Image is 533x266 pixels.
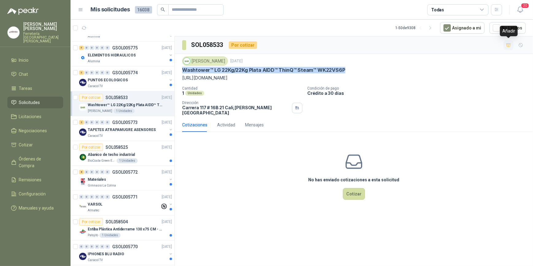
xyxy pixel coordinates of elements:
p: GSOL005772 [112,170,138,174]
span: Chat [19,71,28,78]
span: Negociaciones [19,127,47,134]
p: [DATE] [162,45,172,51]
div: Mensajes [245,121,264,128]
p: Dirección [182,101,290,105]
img: Company Logo [79,153,86,161]
div: 0 [100,245,105,249]
div: Actividad [217,121,235,128]
div: Cotizaciones [182,121,207,128]
p: GSOL005771 [112,195,138,199]
a: Órdenes de Compra [7,153,63,172]
p: ELEMENTOS HIDRAULICOS [88,52,136,58]
span: Licitaciones [19,113,42,120]
span: Remisiones [19,176,42,183]
p: Caracol TV [88,133,103,138]
a: Cotizar [7,139,63,151]
div: Unidades [185,91,204,96]
p: PUNTOS ECOLOGICOS [88,77,128,83]
p: SOL058525 [105,145,128,149]
p: Cantidad [182,86,302,91]
p: [DATE] [162,244,172,250]
p: Almatec [88,208,99,213]
span: Inicio [19,57,29,64]
div: 0 [100,170,105,174]
img: Company Logo [79,178,86,186]
p: [URL][DOMAIN_NAME] [182,75,526,81]
div: 0 [95,170,99,174]
p: SOL058504 [105,220,128,224]
div: 0 [84,46,89,50]
p: BioCosta Green Energy S.A.S [88,158,115,163]
p: Crédito a 30 días [307,91,531,96]
div: 0 [95,120,99,125]
div: 0 [79,245,84,249]
div: 5 [79,46,84,50]
span: Órdenes de Compra [19,156,57,169]
p: [DATE] [162,194,172,200]
a: Configuración [7,188,63,200]
p: [DATE] [162,120,172,125]
a: Manuales y ayuda [7,202,63,214]
div: 0 [90,170,94,174]
a: Por cotizarSOL058504[DATE] Company LogoEstiba Plástica Antiderrame 130 x75 CM - Capacidad 180-200... [71,216,174,241]
div: 0 [105,195,110,199]
a: Por cotizarSOL058525[DATE] Company LogoAbanico de techo industrialBioCosta Green Energy S.A.S1 Un... [71,141,174,166]
div: Por cotizar [79,144,103,151]
button: 20 [515,4,526,15]
p: GSOL005775 [112,46,138,50]
div: 0 [105,170,110,174]
a: 0 0 0 0 0 0 GSOL005771[DATE] Company LogoVARSOLAlmatec [79,193,173,213]
p: Gimnasio La Colina [88,183,116,188]
span: 20 [521,3,529,9]
div: 1 Unidades [113,109,135,114]
div: 0 [90,120,94,125]
img: Company Logo [79,129,86,136]
div: 0 [90,71,94,75]
div: 0 [105,46,110,50]
div: 0 [79,195,84,199]
p: [PERSON_NAME] [88,109,112,114]
p: [DATE] [162,70,172,76]
a: Licitaciones [7,111,63,122]
img: Logo peakr [7,7,39,15]
div: 0 [100,120,105,125]
div: Añadir [500,26,518,36]
p: Estiba Plástica Antiderrame 130 x75 CM - Capacidad 180-200 Litros [88,226,164,232]
div: 0 [105,120,110,125]
div: 1 Unidades [99,233,121,238]
a: Negociaciones [7,125,63,137]
div: Por cotizar [79,218,103,226]
a: 3 0 0 0 0 0 GSOL005774[DATE] Company LogoPUNTOS ECOLOGICOSCaracol TV [79,69,173,89]
span: Manuales y ayuda [19,205,54,211]
p: VARSOL [88,202,102,207]
p: Condición de pago [307,86,531,91]
div: 0 [100,46,105,50]
p: GSOL005770 [112,245,138,249]
a: 2 0 0 0 0 0 GSOL005773[DATE] Company LogoTAPETES ATRAPAMUGRE ASENSORESCaracol TV [79,119,173,138]
div: 1 Unidades [117,158,138,163]
span: Tareas [19,85,33,92]
div: 3 [79,71,84,75]
div: Por cotizar [229,41,257,49]
h1: Mis solicitudes [91,5,130,14]
div: 8 [79,170,84,174]
div: 0 [95,195,99,199]
h3: No has enviado cotizaciones a esta solicitud [309,176,400,183]
p: Caracol TV [88,258,103,263]
div: 0 [90,195,94,199]
h3: SOL058533 [191,40,224,50]
a: 5 0 0 0 0 0 GSOL005775[DATE] Company LogoELEMENTOS HIDRAULICOSAlumina [79,44,173,64]
div: 0 [95,245,99,249]
a: Por cotizarSOL058533[DATE] Company LogoWashtower™ LG 22Kg/22Kg Plata AIDD™ ThinQ™ Steam™ WK22VS6P... [71,91,174,116]
a: Tareas [7,83,63,94]
img: Company Logo [79,104,86,111]
p: Carrera 117 # 16B 21 Cali , [PERSON_NAME][GEOGRAPHIC_DATA] [182,105,290,115]
img: Company Logo [79,54,86,61]
img: Company Logo [79,228,86,235]
div: Todas [431,6,444,13]
p: Abanico de techo industrial [88,152,135,158]
p: Caracol TV [88,84,103,89]
a: Solicitudes [7,97,63,108]
div: 0 [100,195,105,199]
p: [DATE] [162,169,172,175]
